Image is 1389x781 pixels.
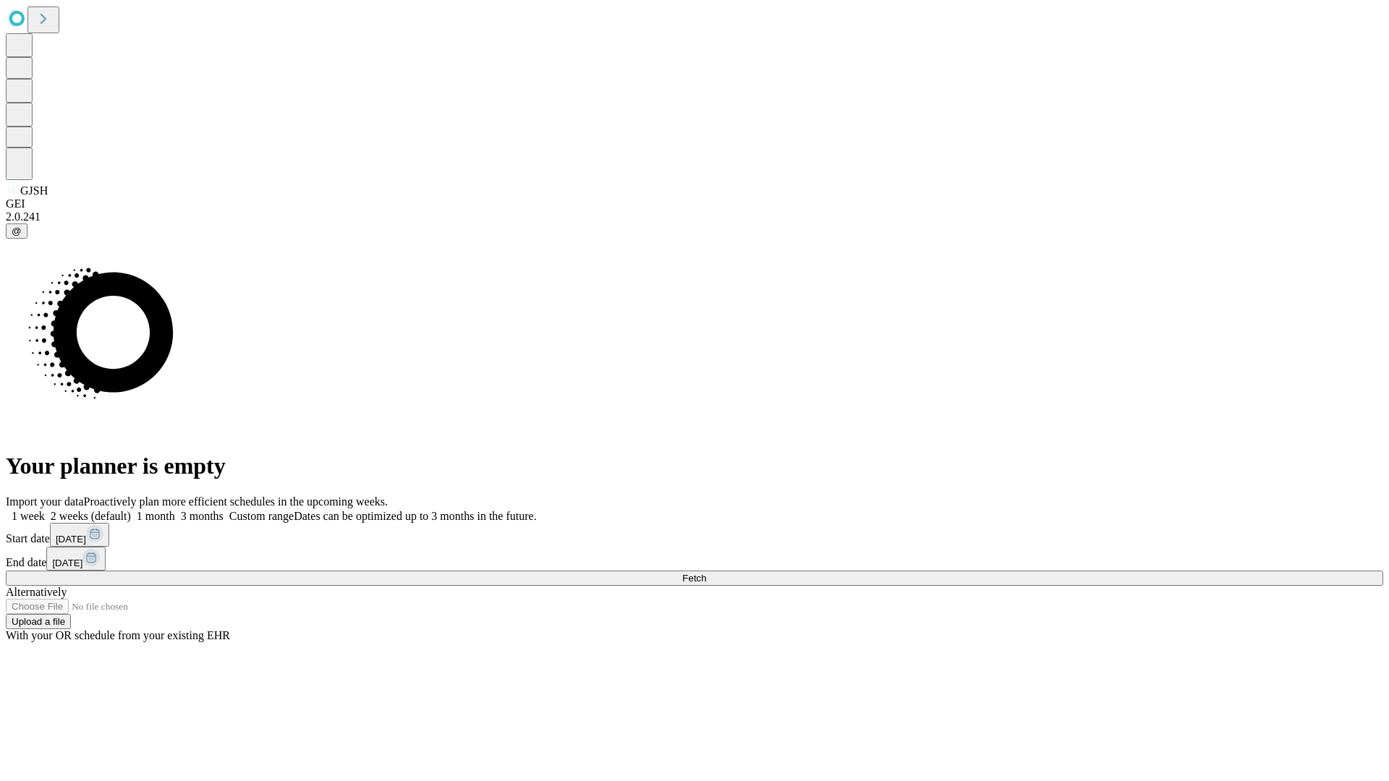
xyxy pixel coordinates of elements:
span: [DATE] [56,534,86,545]
div: 2.0.241 [6,210,1383,223]
span: 1 month [137,510,175,522]
span: Alternatively [6,586,67,598]
span: 1 week [12,510,45,522]
span: Custom range [229,510,294,522]
button: @ [6,223,27,239]
button: Upload a file [6,614,71,629]
span: 3 months [181,510,224,522]
span: Import your data [6,495,84,508]
span: GJSH [20,184,48,197]
button: [DATE] [50,523,109,547]
span: @ [12,226,22,236]
div: End date [6,547,1383,571]
span: With your OR schedule from your existing EHR [6,629,230,641]
span: Proactively plan more efficient schedules in the upcoming weeks. [84,495,388,508]
h1: Your planner is empty [6,453,1383,479]
span: Fetch [682,573,706,584]
div: Start date [6,523,1383,547]
button: Fetch [6,571,1383,586]
button: [DATE] [46,547,106,571]
span: [DATE] [52,558,82,568]
span: Dates can be optimized up to 3 months in the future. [294,510,536,522]
span: 2 weeks (default) [51,510,131,522]
div: GEI [6,197,1383,210]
